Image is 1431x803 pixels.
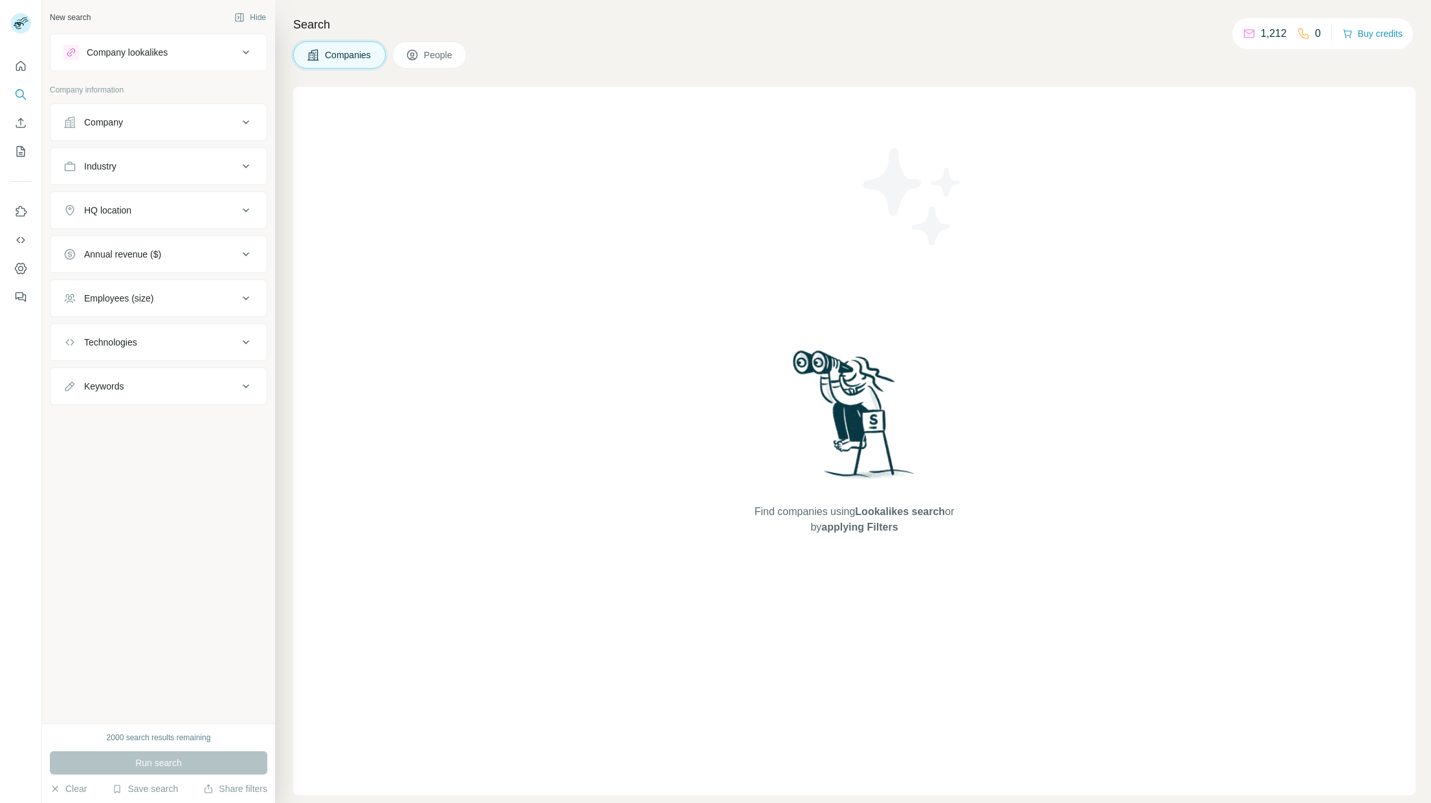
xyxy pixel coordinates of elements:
div: Industry [84,160,116,173]
button: Save search [112,782,178,795]
span: People [424,49,454,61]
div: HQ location [84,204,131,217]
button: Feedback [10,285,31,309]
div: Annual revenue ($) [84,248,161,261]
button: Dashboard [10,257,31,280]
button: Share filters [203,782,267,795]
button: My lists [10,140,31,163]
button: Company lookalikes [50,37,267,68]
button: Clear [50,782,87,795]
button: Technologies [50,327,267,358]
button: Use Surfe API [10,228,31,252]
img: Surfe Illustration - Stars [854,138,971,255]
div: New search [50,12,91,23]
span: Companies [325,49,372,61]
p: 0 [1315,26,1321,41]
div: Keywords [84,380,124,393]
div: Employees (size) [84,292,153,305]
button: Keywords [50,371,267,402]
button: Quick start [10,54,31,78]
button: Employees (size) [50,283,267,314]
div: Company [84,116,123,129]
button: Enrich CSV [10,111,31,135]
div: Company lookalikes [87,46,168,59]
p: 1,212 [1261,26,1287,41]
div: 2000 search results remaining [107,732,211,743]
button: Buy credits [1342,25,1403,43]
button: HQ location [50,195,267,226]
span: applying Filters [821,522,898,533]
span: Find companies using or by [751,504,958,535]
span: Lookalikes search [855,506,945,517]
button: Annual revenue ($) [50,239,267,270]
button: Company [50,107,267,138]
button: Search [10,83,31,106]
p: Company information [50,84,267,96]
button: Use Surfe on LinkedIn [10,200,31,223]
button: Hide [225,8,275,27]
img: Surfe Illustration - Woman searching with binoculars [787,347,922,491]
button: Industry [50,151,267,182]
div: Technologies [84,336,137,349]
h4: Search [293,16,1415,34]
